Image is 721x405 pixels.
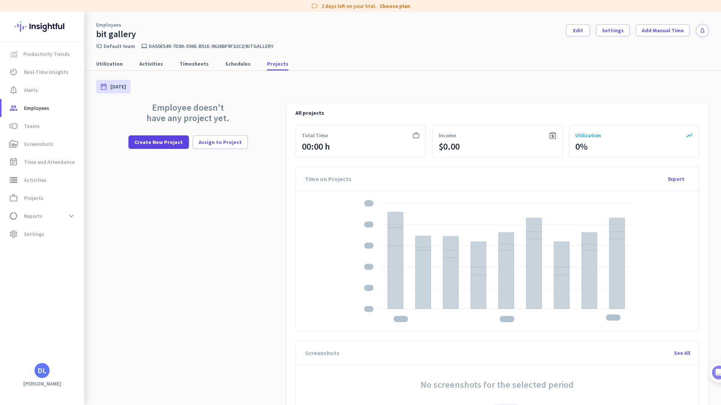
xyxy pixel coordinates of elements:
[2,225,84,243] a: settingsSettings
[24,67,68,76] span: Real-Time Insights
[9,67,18,76] i: av_timer
[134,138,183,146] span: Create New Project
[100,83,107,90] i: date_range
[96,21,121,28] a: Employees
[24,193,44,202] span: Projects
[179,60,209,67] span: Timesheets
[2,81,84,99] a: notification_importantAlerts
[2,171,84,189] a: storageActivities
[96,99,143,106] p: About 10 minutes
[699,27,706,34] i: notifications
[29,130,127,138] div: Add employees
[9,139,18,148] i: perm_media
[27,78,39,90] img: Profile image for Tamara
[642,27,684,34] span: Add Manual Time
[267,60,288,67] span: Projects
[75,234,113,264] button: Help
[141,43,147,49] i: laptop_mac
[596,24,630,36] button: Settings
[29,143,131,174] div: It's time to add your employees! This is crucial since Insightful will start collecting their act...
[412,132,420,139] i: work_outline
[88,253,100,258] span: Help
[64,3,88,16] h1: Tasks
[302,200,693,322] img: placeholder-stacked-chart.svg
[65,209,78,223] button: expand_more
[696,24,709,37] button: notifications
[305,167,351,191] div: Time on Projects
[24,85,38,94] span: Alerts
[14,213,136,231] div: 2Initial tracking settings and how to edit them
[9,175,18,184] i: storage
[2,207,84,225] a: data_usageReportsexpand_more
[11,253,26,258] span: Home
[104,43,135,49] a: Default team
[9,157,18,166] i: event_note
[439,132,456,139] span: Income
[9,121,18,130] i: toll
[96,43,102,49] i: toll
[302,132,328,139] span: Total Time
[9,103,18,112] i: group
[29,180,101,195] button: Add your employees
[149,43,273,49] p: da50e549-7d8a-596e-b51e-9626bf9f32c3/bitgallery
[9,229,18,238] i: settings
[193,135,248,149] button: Assign to Project
[636,24,690,36] button: Add Manual Time
[9,211,18,220] i: data_usage
[24,103,49,112] span: Employees
[686,132,693,139] i: show_chart
[575,141,588,153] div: 0%
[2,117,84,135] a: tollTeams
[132,3,145,16] div: Close
[29,216,127,231] div: Initial tracking settings and how to edit them
[380,2,410,10] a: Choose plan
[24,139,53,148] span: Screenshots
[11,29,140,56] div: 🎊 Welcome to Insightful! 🎊
[42,81,124,88] div: [PERSON_NAME] from Insightful
[302,141,330,153] div: 00:00 h
[566,24,590,36] button: Edit
[139,60,163,67] span: Activities
[311,2,318,10] i: label
[128,135,189,149] button: Create New Project
[2,99,84,117] a: groupEmployees
[44,253,69,258] span: Messages
[143,102,233,123] h2: Employee doesn't have any project yet.
[8,99,27,106] p: 4 steps
[549,132,557,139] img: widget-img
[421,380,574,389] h3: No screenshots for the selected period
[668,344,696,362] div: See All
[123,253,139,258] span: Tasks
[23,49,70,58] span: Productivity Trends
[38,234,75,264] button: Messages
[96,28,136,40] div: bit gallery
[110,83,126,90] span: [DATE]
[573,27,583,34] span: Edit
[24,175,47,184] span: Activities
[24,211,42,220] span: Reports
[2,153,84,171] a: event_noteTime and Attendance
[199,138,242,146] span: Assign to Project
[14,128,136,140] div: 1Add employees
[2,189,84,207] a: work_outlineProjects
[668,175,685,183] span: Export
[9,85,18,94] i: notification_important
[296,109,324,116] span: All projects
[24,229,44,238] span: Settings
[15,12,69,41] img: Insightful logo
[300,347,344,359] div: Screenshots
[11,56,140,74] div: You're just a few steps away from completing the essential app setup
[24,121,40,130] span: Teams
[662,172,690,186] button: Export
[24,157,75,166] span: Time and Attendance
[9,193,18,202] i: work_outline
[38,367,47,374] div: DL
[113,234,150,264] button: Tasks
[225,60,250,67] span: Schedules
[96,60,123,67] span: Utilization
[2,135,84,153] a: perm_mediaScreenshots
[2,45,84,63] a: menu-itemProductivity Trends
[602,27,624,34] span: Settings
[575,132,601,139] span: Utilization
[439,141,460,153] div: $0.00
